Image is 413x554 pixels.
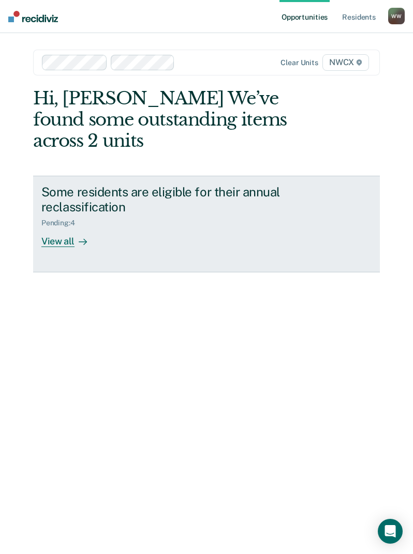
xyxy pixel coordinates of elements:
div: View all [41,227,99,248]
div: Hi, [PERSON_NAME] We’ve found some outstanding items across 2 units [33,88,311,151]
div: Open Intercom Messenger [378,519,403,544]
div: Some residents are eligible for their annual reclassification [41,184,347,214]
span: NWCX [322,54,369,71]
div: Clear units [281,58,318,67]
div: W W [388,8,405,24]
div: Pending : 4 [41,219,83,227]
a: Some residents are eligible for their annual reclassificationPending:4View all [33,176,380,272]
img: Recidiviz [8,11,58,22]
button: WW [388,8,405,24]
